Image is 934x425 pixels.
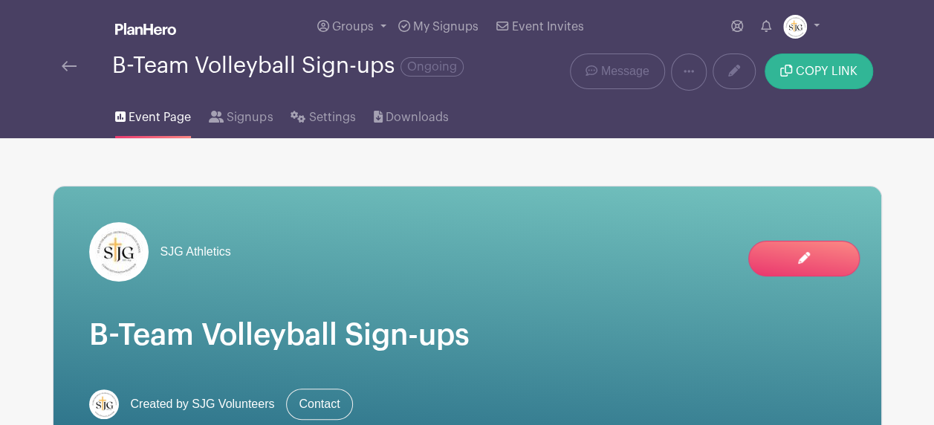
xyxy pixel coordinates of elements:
[89,389,119,419] img: Logo%20jpg.jpg
[112,53,464,78] div: B-Team Volleyball Sign-ups
[286,389,352,420] a: Contact
[115,23,176,35] img: logo_white-6c42ec7e38ccf1d336a20a19083b03d10ae64f83f12c07503d8b9e83406b4c7d.svg
[570,53,664,89] a: Message
[400,57,464,77] span: Ongoing
[413,21,479,33] span: My Signups
[129,108,191,126] span: Event Page
[89,222,149,282] img: sjg%20logo.jpg
[309,108,356,126] span: Settings
[291,91,355,138] a: Settings
[160,243,231,261] span: SJG Athletics
[332,21,374,33] span: Groups
[62,61,77,71] img: back-arrow-29a5d9b10d5bd6ae65dc969a981735edf675c4d7a1fe02e03b50dbd4ba3cdb55.svg
[227,108,273,126] span: Signups
[765,53,872,89] button: COPY LINK
[601,62,649,80] span: Message
[115,91,191,138] a: Event Page
[796,65,857,77] span: COPY LINK
[512,21,584,33] span: Event Invites
[374,91,449,138] a: Downloads
[209,91,273,138] a: Signups
[131,395,275,413] span: Created by SJG Volunteers
[89,317,846,353] h1: B-Team Volleyball Sign-ups
[386,108,449,126] span: Downloads
[783,15,807,39] img: Logo%20jpg.jpg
